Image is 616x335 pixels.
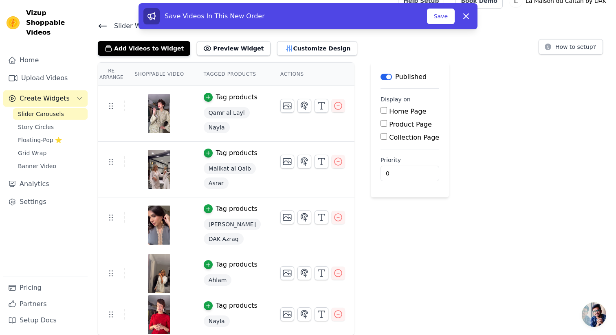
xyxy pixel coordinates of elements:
button: Add Videos to Widget [98,41,190,56]
button: Tag products [204,301,257,311]
button: Tag products [204,148,257,158]
a: Ouvrir le chat [582,302,606,327]
img: vizup-images-f98a.png [148,254,171,293]
a: Grid Wrap [13,147,88,159]
span: Nayla [204,315,230,327]
div: Tag products [216,92,257,102]
a: Pricing [3,280,88,296]
span: Malikat al Qalb [204,163,256,174]
a: Home [3,52,88,68]
a: Analytics [3,176,88,192]
legend: Display on [381,95,411,103]
img: vizup-images-6c4f.png [148,295,171,334]
a: Slider Carousels [13,108,88,120]
label: Priority [381,156,439,164]
div: Tag products [216,148,257,158]
div: Tag products [216,260,257,269]
th: Tagged Products [194,63,271,86]
span: Banner Video [18,162,56,170]
img: vizup-images-28e4.png [148,206,171,245]
button: How to setup? [539,39,603,55]
a: Setup Docs [3,312,88,328]
button: Save [427,9,455,24]
span: Save Videos In This New Order [165,12,265,20]
button: Change Thumbnail [280,155,294,169]
span: Ahlam [204,274,232,286]
p: Published [395,72,427,82]
a: Settings [3,194,88,210]
a: How to setup? [539,45,603,53]
th: Shoppable Video [125,63,194,86]
label: Product Page [389,120,432,128]
a: Banner Video [13,160,88,172]
img: vizup-images-92fd.png [148,94,171,133]
span: Slider Carousels [18,110,64,118]
div: Tag products [216,301,257,311]
th: Re Arrange [98,63,125,86]
button: Change Thumbnail [280,210,294,224]
span: Qamr al Layl [204,107,250,118]
button: Create Widgets [3,90,88,107]
span: Create Widgets [20,94,70,103]
button: Tag products [204,260,257,269]
span: DAK Azraq [204,233,244,245]
span: Floating-Pop ⭐ [18,136,62,144]
span: Grid Wrap [18,149,46,157]
button: Tag products [204,204,257,214]
th: Actions [271,63,354,86]
label: Home Page [389,107,426,115]
button: Customize Design [277,41,357,56]
img: vizup-images-bd1f.png [148,150,171,189]
label: Collection Page [389,134,439,141]
a: Partners [3,296,88,312]
a: Upload Videos [3,70,88,86]
button: Change Thumbnail [280,99,294,113]
button: Preview Widget [197,41,270,56]
button: Change Thumbnail [280,266,294,280]
button: Change Thumbnail [280,307,294,321]
span: Nayla [204,122,230,133]
div: Tag products [216,204,257,214]
span: [PERSON_NAME] [204,219,261,230]
a: Floating-Pop ⭐ [13,134,88,146]
a: Story Circles [13,121,88,133]
span: Story Circles [18,123,54,131]
button: Tag products [204,92,257,102]
span: Asrar [204,177,229,189]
